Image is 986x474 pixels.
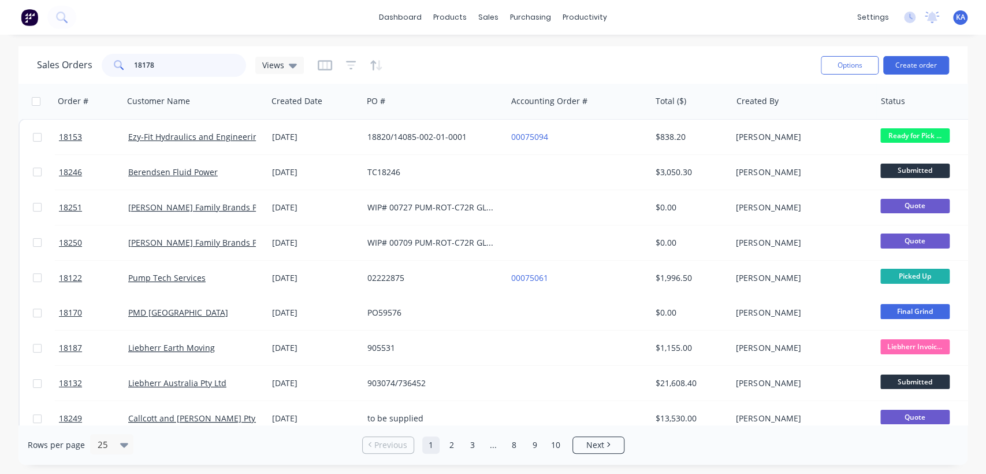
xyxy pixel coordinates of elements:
a: PMD [GEOGRAPHIC_DATA] [128,307,228,318]
a: Page 1 is your current page [422,436,440,454]
div: [DATE] [272,272,358,284]
a: Liebherr Australia Pty Ltd [128,377,226,388]
div: [PERSON_NAME] [736,413,864,424]
div: productivity [557,9,613,26]
h1: Sales Orders [37,60,92,71]
div: purchasing [504,9,557,26]
div: [DATE] [272,413,358,424]
span: Final Grind [880,304,950,319]
a: dashboard [373,9,427,26]
div: Customer Name [127,95,190,107]
div: sales [472,9,504,26]
a: Jump forward [485,436,502,454]
span: Previous [374,439,407,451]
div: 903074/736452 [367,377,496,389]
span: Liebherr Invoic... [880,339,950,354]
div: $0.00 [656,202,723,213]
span: Quote [880,234,950,248]
div: Created Date [271,95,322,107]
div: $1,155.00 [656,342,723,354]
div: 905531 [367,342,496,354]
a: Callcott and [PERSON_NAME] Pty Ltd [128,413,270,424]
a: 18249 [59,401,128,436]
span: 18246 [59,166,82,178]
button: Create order [883,56,949,75]
div: [PERSON_NAME] [736,272,864,284]
span: KA [956,12,965,23]
div: PO # [367,95,385,107]
div: PO59576 [367,307,496,319]
div: settings [851,9,895,26]
div: Created By [736,95,779,107]
div: [DATE] [272,307,358,319]
a: Liebherr Earth Moving [128,342,215,353]
div: $1,996.50 [656,272,723,284]
div: [PERSON_NAME] [736,131,864,143]
a: Pump Tech Services [128,272,206,283]
input: Search... [134,54,247,77]
a: [PERSON_NAME] Family Brands Pty Ltd [128,202,278,213]
div: $3,050.30 [656,166,723,178]
div: Status [881,95,905,107]
span: 18153 [59,131,82,143]
span: Quote [880,410,950,424]
span: 18251 [59,202,82,213]
span: Rows per page [28,439,85,451]
a: 18122 [59,261,128,295]
div: [PERSON_NAME] [736,342,864,354]
div: $13,530.00 [656,413,723,424]
a: Ezy-Fit Hydraulics and Engineering Group Pty Ltd [128,131,318,142]
span: Picked Up [880,269,950,283]
a: 18153 [59,120,128,154]
div: [DATE] [272,377,358,389]
span: Submitted [880,375,950,389]
a: [PERSON_NAME] Family Brands Pty Ltd [128,237,278,248]
span: 18122 [59,272,82,284]
a: 18187 [59,331,128,365]
div: [DATE] [272,342,358,354]
ul: Pagination [358,436,629,454]
span: Submitted [880,164,950,178]
div: $838.20 [656,131,723,143]
span: 18250 [59,237,82,249]
div: to be supplied [367,413,496,424]
a: 00075061 [511,272,548,283]
img: Factory [21,9,38,26]
div: [PERSON_NAME] [736,307,864,319]
span: 18170 [59,307,82,319]
div: 02222875 [367,272,496,284]
div: [DATE] [272,166,358,178]
span: 18132 [59,377,82,389]
div: Order # [58,95,88,107]
div: [DATE] [272,202,358,213]
div: WIP# 00727 PUM-ROT-C72R GL: 500P528 [367,202,496,213]
a: Page 9 [526,436,544,454]
a: 00075094 [511,131,548,142]
a: Page 10 [547,436,564,454]
span: 18187 [59,342,82,354]
div: $21,608.40 [656,377,723,389]
a: 18170 [59,295,128,330]
div: [PERSON_NAME] [736,202,864,213]
a: Berendsen Fluid Power [128,166,218,177]
span: Views [262,59,284,71]
span: Ready for Pick ... [880,128,950,143]
button: Options [821,56,879,75]
div: [DATE] [272,131,358,143]
div: TC18246 [367,166,496,178]
a: 18246 [59,155,128,190]
span: Quote [880,199,950,213]
div: Total ($) [656,95,686,107]
div: [DATE] [272,237,358,249]
div: products [427,9,472,26]
a: 18250 [59,225,128,260]
a: Page 2 [443,436,460,454]
div: [PERSON_NAME] [736,377,864,389]
a: Page 3 [464,436,481,454]
span: Next [586,439,604,451]
div: WIP# 00709 PUM-ROT-C72R GL: 500P528 [367,237,496,249]
div: $0.00 [656,237,723,249]
div: Accounting Order # [511,95,587,107]
a: 18251 [59,190,128,225]
div: [PERSON_NAME] [736,166,864,178]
